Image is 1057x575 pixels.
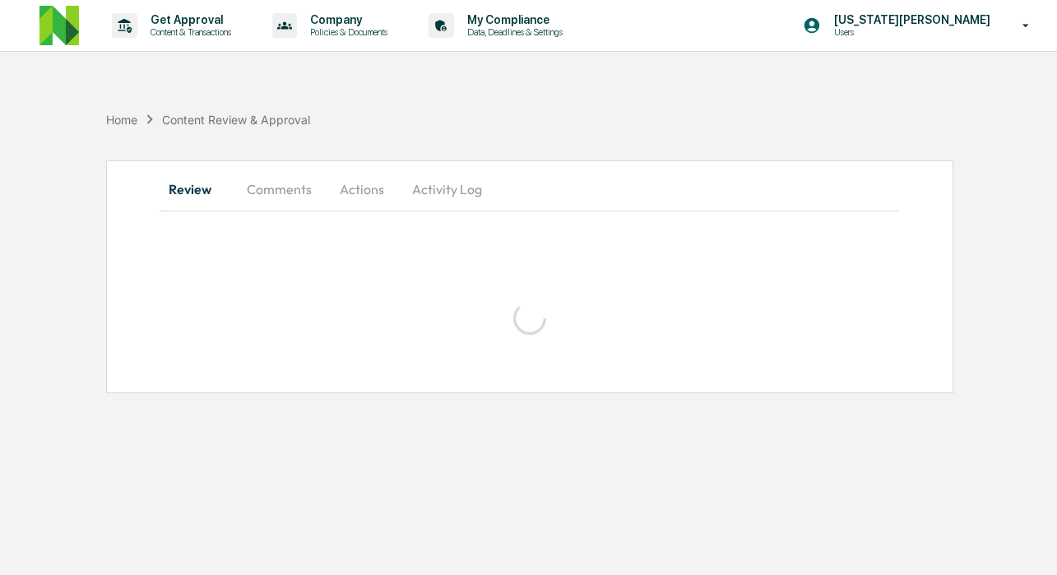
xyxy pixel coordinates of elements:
p: Content & Transactions [137,26,239,38]
div: Home [106,113,137,127]
p: Company [297,13,396,26]
button: Activity Log [399,169,495,209]
p: Policies & Documents [297,26,396,38]
p: Users [821,26,982,38]
p: My Compliance [454,13,571,26]
p: [US_STATE][PERSON_NAME] [821,13,999,26]
button: Comments [234,169,325,209]
p: Get Approval [137,13,239,26]
button: Actions [325,169,399,209]
div: secondary tabs example [160,169,900,209]
img: logo [39,6,79,45]
p: Data, Deadlines & Settings [454,26,571,38]
button: Review [160,169,234,209]
div: Content Review & Approval [162,113,310,127]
